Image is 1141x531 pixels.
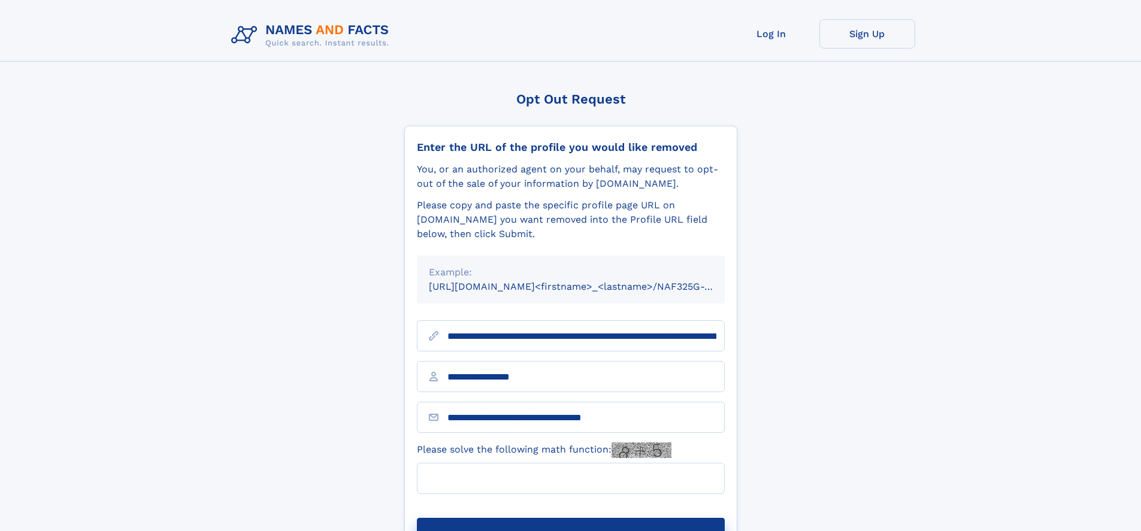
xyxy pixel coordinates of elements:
[417,442,671,458] label: Please solve the following math function:
[724,19,819,48] a: Log In
[429,281,747,292] small: [URL][DOMAIN_NAME]<firstname>_<lastname>/NAF325G-xxxxxxxx
[819,19,915,48] a: Sign Up
[417,141,725,154] div: Enter the URL of the profile you would like removed
[417,198,725,241] div: Please copy and paste the specific profile page URL on [DOMAIN_NAME] you want removed into the Pr...
[429,265,713,280] div: Example:
[404,92,737,107] div: Opt Out Request
[417,162,725,191] div: You, or an authorized agent on your behalf, may request to opt-out of the sale of your informatio...
[226,19,399,51] img: Logo Names and Facts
